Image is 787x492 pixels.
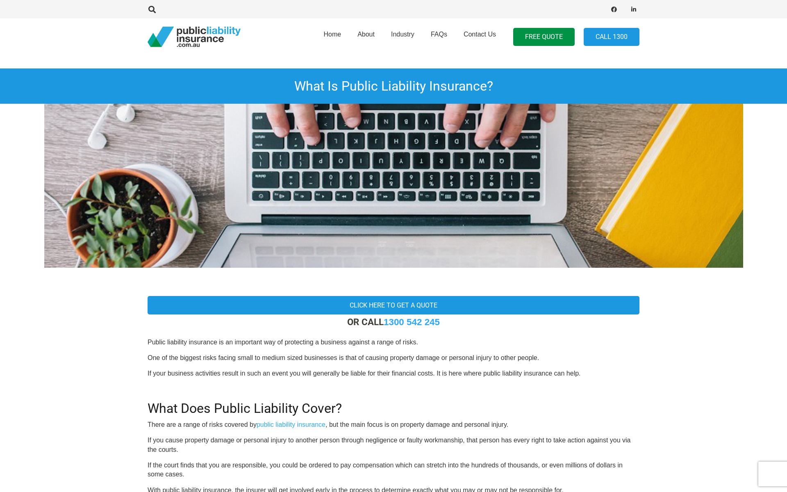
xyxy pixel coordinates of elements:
p: If the court finds that you are responsible, you could be ordered to pay compensation which can s... [148,461,639,479]
span: Home [323,31,341,38]
a: About [349,16,383,58]
a: 1300 542 245 [384,317,440,327]
a: Home [315,16,349,58]
span: Industry [391,31,414,38]
p: There are a range of risks covered by , but the main focus is on property damage and personal inj... [148,420,639,429]
a: FAQs [423,16,455,58]
a: LinkedIn [628,4,639,15]
span: Contact Us [464,31,496,38]
p: Public liability insurance is an important way of protecting a business against a range of risks. [148,338,639,347]
p: One of the biggest risks facing small to medium sized businesses is that of causing property dama... [148,353,639,362]
a: Facebook [608,4,620,15]
p: If your business activities result in such an event you will generally be liable for their financ... [148,369,639,378]
a: public liability insurance [257,421,325,428]
a: Click here to get a quote [148,296,639,314]
p: If you cause property damage or personal injury to another person through negligence or faulty wo... [148,436,639,454]
span: About [357,31,375,38]
img: Public Liability Insurance Online [44,104,743,268]
a: pli_logotransparent [148,27,241,47]
h2: What Does Public Liability Cover? [148,391,639,416]
span: FAQs [431,31,447,38]
a: Search [144,6,160,13]
a: FREE QUOTE [513,28,575,46]
a: Contact Us [455,16,504,58]
a: Call 1300 [584,28,639,46]
strong: OR CALL [347,317,440,327]
a: Industry [383,16,423,58]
